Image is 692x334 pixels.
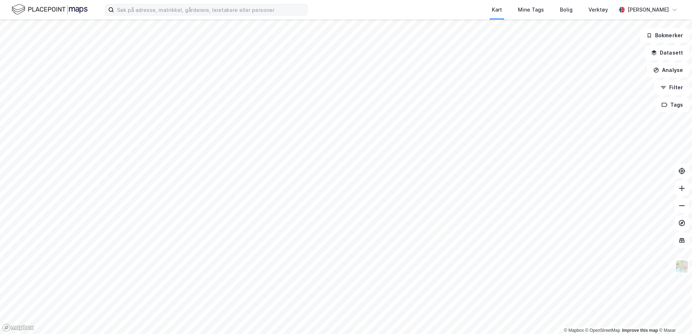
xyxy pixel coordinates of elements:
[114,4,307,15] input: Søk på adresse, matrikkel, gårdeiere, leietakere eller personer
[628,5,669,14] div: [PERSON_NAME]
[12,3,88,16] img: logo.f888ab2527a4732fd821a326f86c7f29.svg
[656,299,692,334] iframe: Chat Widget
[518,5,544,14] div: Mine Tags
[560,5,573,14] div: Bolig
[588,5,608,14] div: Verktøy
[492,5,502,14] div: Kart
